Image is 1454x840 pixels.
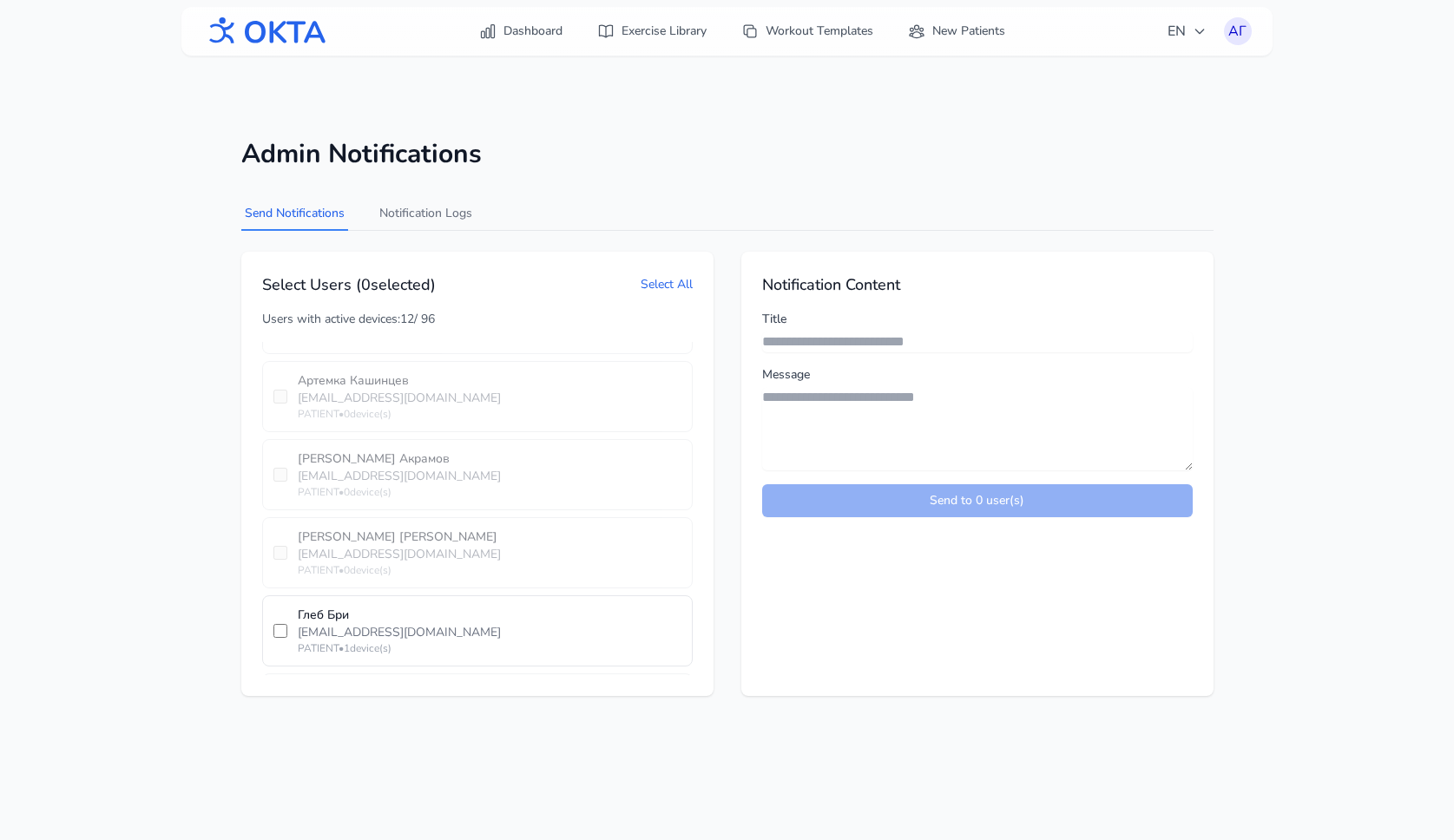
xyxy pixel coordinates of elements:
[762,366,1193,384] label: Message
[262,311,693,328] div: Users with active devices: 12 / 96
[241,198,348,231] button: Send Notifications
[762,484,1193,517] button: Send to 0 user(s)
[262,272,436,297] h2: Select Users ( 0 selected)
[298,624,681,641] div: [EMAIL_ADDRESS][DOMAIN_NAME]
[273,624,287,638] input: Глеб Бри[EMAIL_ADDRESS][DOMAIN_NAME]PATIENT•1device(s)
[273,468,287,482] input: [PERSON_NAME] Акрамов[EMAIL_ADDRESS][DOMAIN_NAME]PATIENT•0device(s)
[762,272,1193,297] h2: Notification Content
[298,546,681,563] div: [EMAIL_ADDRESS][DOMAIN_NAME]
[298,407,681,421] div: PATIENT • 0 device(s)
[298,390,681,407] div: [EMAIL_ADDRESS][DOMAIN_NAME]
[202,9,327,54] img: OKTA logo
[1157,14,1217,49] button: EN
[376,198,476,231] button: Notification Logs
[762,311,1193,328] label: Title
[241,139,1214,170] h1: Admin Notifications
[273,546,287,560] input: [PERSON_NAME] [PERSON_NAME][EMAIL_ADDRESS][DOMAIN_NAME]PATIENT•0device(s)
[898,16,1016,47] a: New Patients
[298,607,681,624] div: Глеб Бри
[298,528,681,546] div: [PERSON_NAME] [PERSON_NAME]
[469,16,573,47] a: Dashboard
[1168,21,1207,42] span: EN
[731,16,884,47] a: Workout Templates
[298,641,681,655] div: PATIENT • 1 device(s)
[273,390,287,404] input: Артемка Кашинцев[EMAIL_ADDRESS][DOMAIN_NAME]PATIENT•0device(s)
[1224,17,1252,45] button: АГ
[641,276,693,293] button: Select All
[298,563,681,577] div: PATIENT • 0 device(s)
[298,372,681,390] div: Артемка Кашинцев
[298,468,681,485] div: [EMAIL_ADDRESS][DOMAIN_NAME]
[587,16,717,47] a: Exercise Library
[298,450,681,468] div: [PERSON_NAME] Акрамов
[298,485,681,499] div: PATIENT • 0 device(s)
